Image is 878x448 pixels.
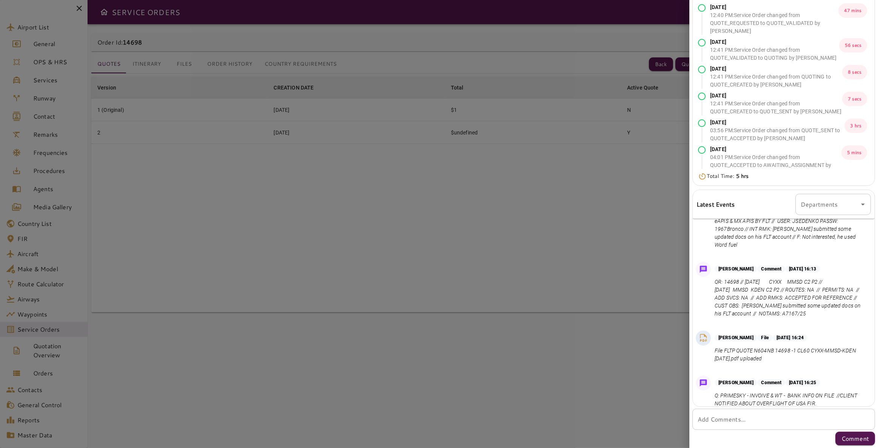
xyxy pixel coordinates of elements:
[842,92,867,106] p: 7 secs
[715,278,868,318] p: QR: 14698 // [DATE] CYXX MMSD C2 P2 // [DATE] MMSD KDEN C2 P2 // ROUTES: NA // PERMITS: NA // ADD...
[842,65,867,79] p: 8 secs
[715,379,757,386] p: [PERSON_NAME]
[707,172,749,180] p: Total Time:
[715,392,868,408] p: Q: PRIMESKY - INVOIVE & WT - BANK INFO ON FILE //CLIENT NOTIFIED ABOUT OVERFLIGHT OF USA FIR.
[710,145,841,153] p: [DATE]
[698,378,709,388] img: Message Icon
[838,3,867,18] p: 47 mins
[710,38,839,46] p: [DATE]
[710,92,842,100] p: [DATE]
[715,266,757,272] p: [PERSON_NAME]
[710,127,844,142] p: 03:56 PM : Service Order changed from QUOTE_SENT to QUOTE_ACCEPTED by [PERSON_NAME]
[841,145,867,160] p: 5 mins
[839,38,867,53] p: 56 secs
[841,434,869,443] p: Comment
[715,334,757,341] p: [PERSON_NAME]
[757,379,785,386] p: Comment
[698,173,707,180] img: Timer Icon
[715,209,868,249] p: CS; FOLIO 14698 ACCEPTED FOR REFERENCE // DOCS: ON FILE // eAPIS & MX APIS BY FLT // USER: JSEDEN...
[710,119,844,127] p: [DATE]
[757,334,772,341] p: File
[710,65,842,73] p: [DATE]
[710,73,842,89] p: 12:41 PM : Service Order changed from QUOTING to QUOTE_CREATED by [PERSON_NAME]
[698,264,709,275] img: Message Icon
[710,100,842,116] p: 12:41 PM : Service Order changed from QUOTE_CREATED to QUOTE_SENT by [PERSON_NAME]
[835,432,875,445] button: Comment
[785,266,820,272] p: [DATE] 16:13
[697,199,735,209] h6: Latest Events
[710,3,838,11] p: [DATE]
[757,266,785,272] p: Comment
[710,46,839,62] p: 12:41 PM : Service Order changed from QUOTE_VALIDATED to QUOTING by [PERSON_NAME]
[736,172,749,180] b: 5 hrs
[710,11,838,35] p: 12:40 PM : Service Order changed from QUOTE_REQUESTED to QUOTE_VALIDATED by [PERSON_NAME]
[858,199,868,210] button: Open
[715,347,868,363] p: File FLTP QUOTE N604NB 14698 -1 CL60 CYXX-MMSD-KDEN [DATE].pdf uploaded
[844,119,867,133] p: 3 hrs
[773,334,807,341] p: [DATE] 16:24
[710,153,841,177] p: 04:01 PM : Service Order changed from QUOTE_ACCEPTED to AWAITING_ASSIGNMENT by [PERSON_NAME]
[698,332,709,344] img: PDF File
[785,379,820,386] p: [DATE] 16:25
